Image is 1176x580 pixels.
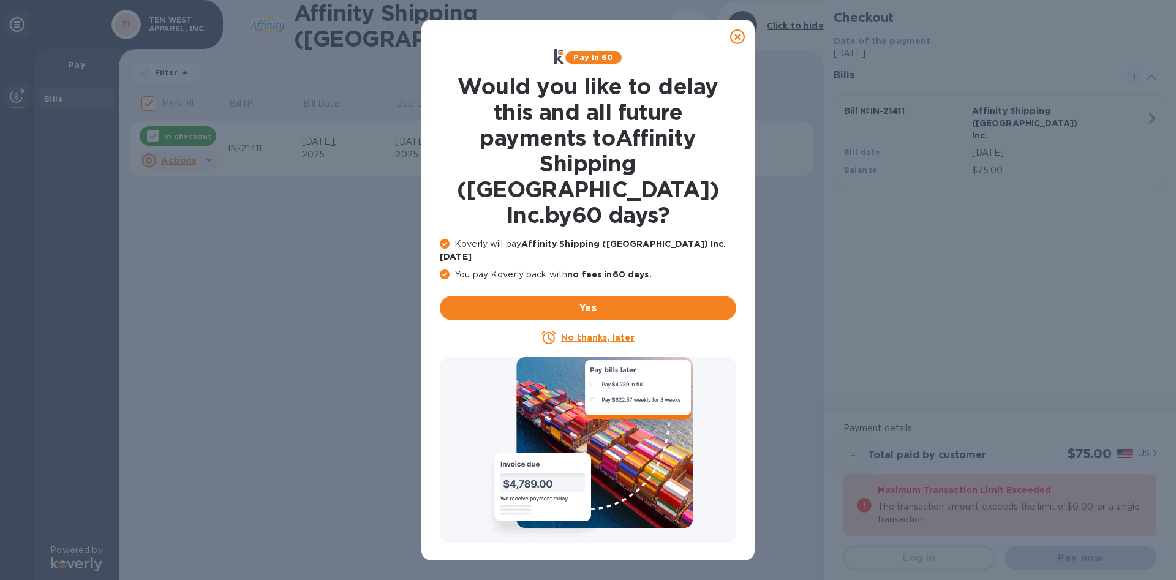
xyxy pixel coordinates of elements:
[440,73,736,228] h1: Would you like to delay this and all future payments to Affinity Shipping ([GEOGRAPHIC_DATA]) Inc...
[567,269,651,279] b: no fees in 60 days .
[450,301,726,315] span: Yes
[440,296,736,320] button: Yes
[561,333,634,342] u: No thanks, later
[440,238,736,263] p: Koverly will pay
[440,268,736,281] p: You pay Koverly back with
[440,239,726,262] b: Affinity Shipping ([GEOGRAPHIC_DATA]) Inc. [DATE]
[573,53,613,62] b: Pay in 60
